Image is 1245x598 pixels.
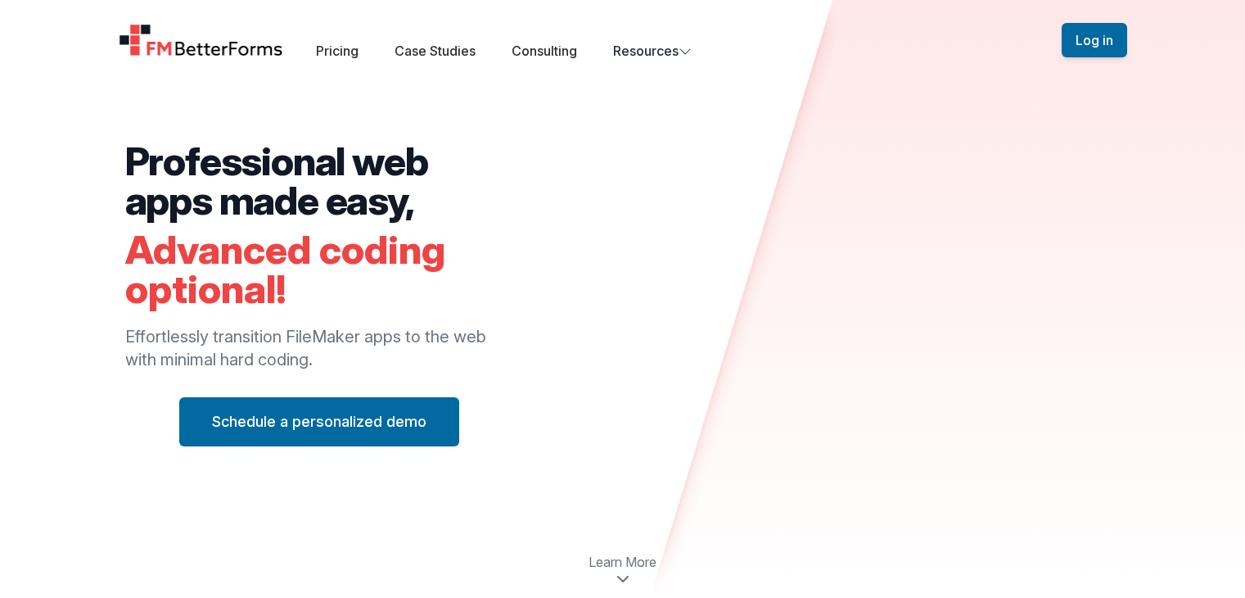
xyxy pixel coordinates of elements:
button: Resources [613,41,692,61]
h2: Professional web apps made easy, [125,142,514,220]
p: Effortlessly transition FileMaker apps to the web with minimal hard coding. [125,325,514,371]
a: Consulting [512,43,577,59]
a: Case Studies [395,43,476,59]
a: Pricing [316,43,359,59]
span: Learn More [589,552,656,572]
nav: Global [99,20,1147,61]
a: Home [119,24,284,57]
button: Log in [1062,23,1127,57]
button: Schedule a personalized demo [179,397,459,446]
h2: Advanced coding optional! [125,230,514,309]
